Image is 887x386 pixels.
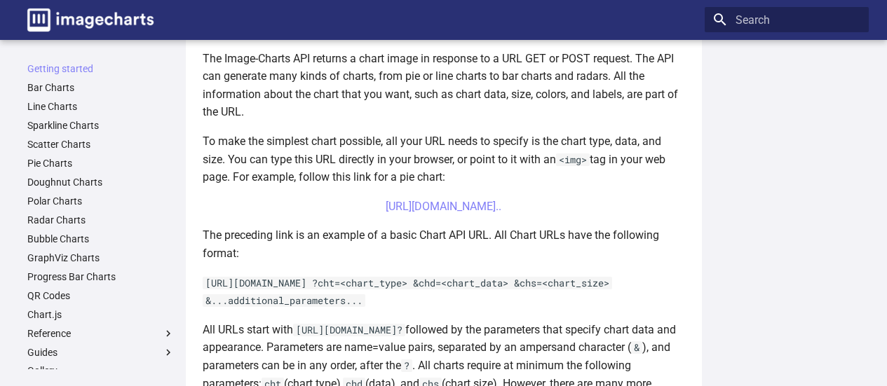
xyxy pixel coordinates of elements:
code: & [631,341,642,354]
label: Guides [27,346,175,359]
p: The Image-Charts API returns a chart image in response to a URL GET or POST request. The API can ... [203,50,685,121]
a: Getting started [27,62,175,75]
a: QR Codes [27,289,175,302]
code: [URL][DOMAIN_NAME]? [293,324,405,336]
a: GraphViz Charts [27,251,175,264]
code: ? [401,359,412,372]
a: Chart.js [27,308,175,321]
a: Gallery [27,364,175,377]
a: Image-Charts documentation [22,3,159,37]
a: Radar Charts [27,214,175,226]
a: Scatter Charts [27,138,175,151]
label: Reference [27,327,175,340]
code: [URL][DOMAIN_NAME] ?cht=<chart_type> &chd=<chart_data> &chs=<chart_size> &...additional_parameter... [203,277,612,308]
a: Pie Charts [27,157,175,170]
a: Bar Charts [27,81,175,94]
p: The preceding link is an example of a basic Chart API URL. All Chart URLs have the following format: [203,226,685,262]
a: Bubble Charts [27,233,175,245]
p: To make the simplest chart possible, all your URL needs to specify is the chart type, data, and s... [203,132,685,186]
a: Sparkline Charts [27,119,175,132]
a: Polar Charts [27,195,175,207]
a: [URL][DOMAIN_NAME].. [386,200,501,213]
code: <img> [556,153,590,166]
a: Line Charts [27,100,175,113]
input: Search [705,7,869,32]
a: Progress Bar Charts [27,270,175,283]
img: logo [27,8,154,32]
a: Doughnut Charts [27,176,175,188]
